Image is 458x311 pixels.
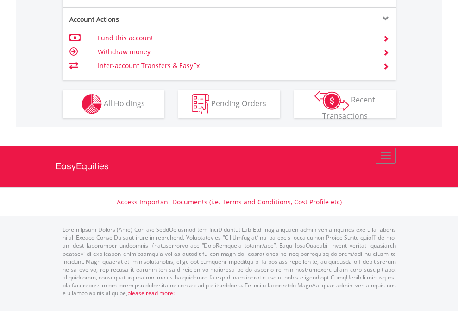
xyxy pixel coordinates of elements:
[63,226,396,297] p: Lorem Ipsum Dolors (Ame) Con a/e SeddOeiusmod tem InciDiduntut Lab Etd mag aliquaen admin veniamq...
[98,45,371,59] td: Withdraw money
[98,59,371,73] td: Inter-account Transfers & EasyFx
[314,90,349,111] img: transactions-zar-wht.png
[98,31,371,45] td: Fund this account
[56,146,403,187] a: EasyEquities
[192,94,209,114] img: pending_instructions-wht.png
[178,90,280,118] button: Pending Orders
[127,289,175,297] a: please read more:
[82,94,102,114] img: holdings-wht.png
[63,15,229,24] div: Account Actions
[63,90,164,118] button: All Holdings
[104,98,145,108] span: All Holdings
[211,98,266,108] span: Pending Orders
[294,90,396,118] button: Recent Transactions
[117,197,342,206] a: Access Important Documents (i.e. Terms and Conditions, Cost Profile etc)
